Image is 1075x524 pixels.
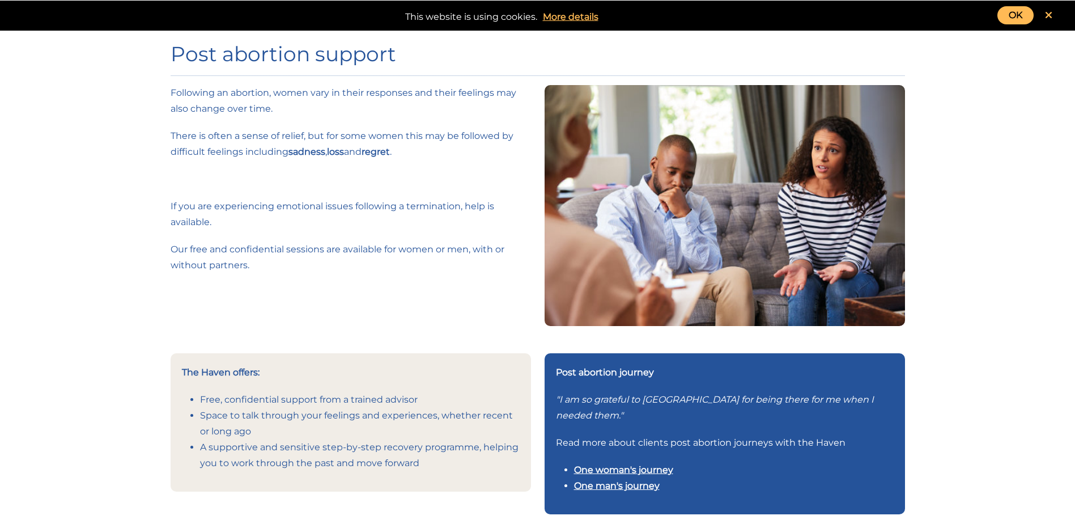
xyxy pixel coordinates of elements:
p: Our free and confidential sessions are available for women or men, with or without partners. [171,242,531,273]
li: Space to talk through your feelings and experiences, whether recent or long ago [200,408,520,440]
strong: regret [362,146,390,157]
strong: sadness [288,146,325,157]
li: Free, confidential support from a trained advisor [200,392,520,408]
p: "I am so grateful to [GEOGRAPHIC_DATA] for being there for me when I needed them." [556,392,894,424]
strong: The Haven offers: [182,367,260,378]
p: Read more about clients post abortion journeys with the Haven [556,435,894,451]
p: There is often a sense of relief, but for some women this may be followed by difficult feelings i... [171,128,531,160]
div: This website is using cookies. [11,6,1064,25]
li: A supportive and sensitive step-by-step recovery programme, helping you to work through the past ... [200,440,520,471]
a: One man's journey [574,480,660,491]
a: OK [997,6,1034,24]
h1: Post abortion support [171,42,905,66]
strong: loss [327,146,344,157]
p: If you are experiencing emotional issues following a termination, help is available. [171,198,531,230]
img: Young couple in crisis trying solve problem during counselling [545,85,905,326]
strong: Post abortion journey [556,367,654,378]
a: One woman's journey [574,464,673,475]
a: More details [537,9,604,25]
p: Following an abortion, women vary in their responses and their feelings may also change over time. [171,85,531,117]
